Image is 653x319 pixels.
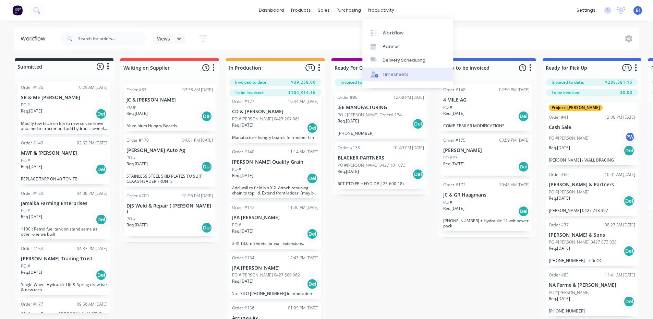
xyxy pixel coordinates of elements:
div: Timesheets [383,71,409,78]
div: Del [624,145,634,156]
div: Order #3708:23 AM [DATE][PERSON_NAME] & SonsPO #[PERSON_NAME] 0427 873 038Req.[DATE]Del[PHONE_NUM... [546,219,638,266]
div: 11:36 AM [DATE] [288,204,318,211]
div: 11:14 AM [DATE] [288,149,318,155]
p: [PERSON_NAME] Auto Ag [126,147,213,153]
div: 12:06 PM [DATE] [605,114,635,120]
div: Order #134 [232,255,254,261]
div: Order #172 [443,182,465,188]
p: REPLACE TARP ON 40 TON FB [21,176,107,181]
p: Req. [DATE] [338,118,359,124]
div: Del [201,161,212,172]
div: Order #200 [126,193,149,199]
div: Project: [PERSON_NAME] [549,105,603,111]
p: PO # [21,208,30,214]
div: 12:08 PM [DATE] [394,94,424,101]
p: [PERSON_NAME] 0427 218 397 [549,208,635,213]
div: Project: [PERSON_NAME]Order #4112:06 PM [DATE]Cash SalePO #[PERSON_NAME]PWReq.[DATE]Del[PERSON_NA... [546,102,638,165]
div: Order #14011:14 AM [DATE][PERSON_NAME] Quality GrainPO #Req.[DATE]DelAdd wall to field bin X 2. A... [229,146,321,198]
p: Req. [DATE] [549,145,570,151]
div: Order #17210:48 AM [DATE]JC & GR HaagmansPO #Req.[DATE]Del[PHONE_NUMBER] + Hydraulic 12 volt powe... [440,179,532,231]
p: COMB TRAILER MODIFICATIONS [443,123,530,128]
p: SR & ME [PERSON_NAME] [21,95,107,101]
p: Req. [DATE] [443,161,464,167]
div: 09:56 AM [DATE] [77,301,107,307]
div: Order #12610:29 AM [DATE]SR & ME [PERSON_NAME]PO #Req.[DATE]DelModify tow hitch on Bin to new so ... [18,82,110,134]
span: $0.00 [620,90,632,96]
p: NA Ferme & [PERSON_NAME] [549,282,635,288]
p: 4 MILE AG [443,97,530,103]
p: PO #[PERSON_NAME] 0427 207 061 [232,116,300,122]
div: Del [412,118,423,129]
img: Factory [12,5,23,15]
p: [PERSON_NAME] [443,147,530,153]
p: [PERSON_NAME] Trading Trust [21,256,107,262]
p: PO #[PERSON_NAME] [549,135,590,141]
p: Req. [DATE] [126,161,148,167]
div: Del [96,108,107,119]
div: Order #8707:38 AM [DATE]JC & [PERSON_NAME]PO #Req.[DATE]DelAluminium Hungry Boards [124,84,216,131]
input: Search for orders... [78,32,146,46]
span: To be invoiced: [552,90,580,96]
div: Del [201,222,212,233]
p: Req. [DATE] [232,173,253,179]
p: PO # [232,222,241,228]
div: 03:59 PM [DATE] [499,137,530,143]
div: Order #175 [443,137,465,143]
div: Del [201,111,212,122]
div: Del [624,196,634,206]
div: Order #41 [549,114,569,120]
p: [PERSON_NAME] & Sons [549,232,635,238]
span: Invoiced to date: [552,79,584,85]
p: PO #[PERSON_NAME] 0427 873 038 [549,239,617,245]
p: Single Wheel Hydraulic Lift & Spring draw bar & new tarp [21,282,107,292]
div: Order #177 [21,301,43,307]
p: PO #[PERSON_NAME] 0427 101 073 [338,162,406,168]
div: Order #14802:50 PM [DATE]4 MILE AGPO #Req.[DATE]DelCOMB TRAILER MODIFICATIONS [440,84,532,131]
span: $104,314.16 [288,90,316,96]
p: PO # [126,216,136,222]
p: Req. [DATE] [443,205,464,212]
div: Order #148 [443,87,465,93]
p: Req. [DATE] [21,164,42,170]
a: dashboard [255,5,288,15]
div: Order #170 [126,137,149,143]
p: PO # [443,199,452,205]
p: Req. [DATE] [338,168,359,175]
p: JC & GR Haagmans [443,192,530,198]
div: Order #83 [549,272,569,278]
p: PO # [126,155,136,161]
p: DJS Weld & Repair ( [PERSON_NAME] ) [126,203,213,215]
div: Order #126 [21,84,43,91]
div: Order #156 [232,305,254,311]
div: Order #17503:59 PM [DATE][PERSON_NAME]PO ##3Req.[DATE]Del [440,134,532,176]
div: Order #60 [549,172,569,178]
p: Cash Sale [549,125,635,130]
span: Views [157,35,170,42]
p: PO ##3 [443,155,458,161]
div: Order #87 [126,87,146,93]
div: Order #149 [21,140,43,146]
a: Delivery Scheduling [362,54,453,67]
p: Req. [DATE] [232,228,253,234]
div: Order #13801:49 PM [DATE]BLACKER PARTNERSPO #[PERSON_NAME] 0427 101 073Req.[DATE]Del60T PTO FB + ... [335,142,427,189]
div: 02:52 PM [DATE] [77,140,107,146]
div: settings [573,5,599,15]
div: Del [624,246,634,257]
p: 1100lt Petrol fuel tank on stand same as other one we built [21,226,107,237]
div: 11:41 AM [DATE] [605,272,635,278]
div: 12:43 PM [DATE] [288,255,318,261]
div: Order #138 [338,145,360,151]
div: Order #14902:52 PM [DATE]MWF & [PERSON_NAME]PO #Req.[DATE]DelREPLACE TARP ON 40 TON FB [18,137,110,184]
p: PO # [126,104,136,110]
p: PO # [21,102,30,108]
p: CD & [PERSON_NAME] [232,109,318,115]
div: 04:08 PM [DATE] [77,190,107,197]
p: PO # [21,157,30,164]
p: JC & [PERSON_NAME] [126,97,213,103]
p: Req. [DATE] [21,269,42,275]
p: PO # [443,104,452,110]
span: $288,581.15 [605,79,632,85]
div: 10:48 AM [DATE] [499,182,530,188]
p: [PERSON_NAME] & Partners [549,182,635,188]
div: Delivery Scheduling [383,57,426,63]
